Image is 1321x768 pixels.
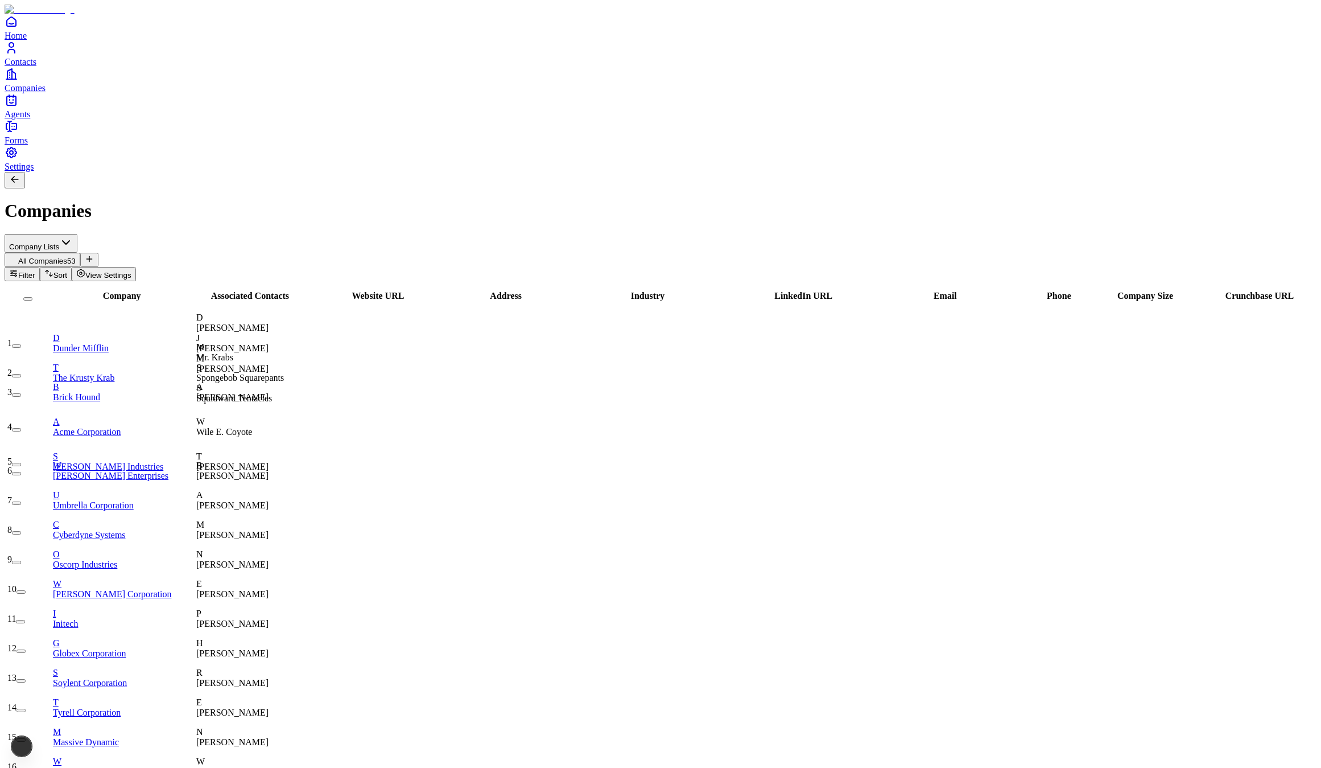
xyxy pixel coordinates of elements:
[196,461,309,471] div: B
[53,668,194,688] a: SSoylent Corporation
[72,267,136,281] button: View Settings
[53,333,194,353] a: DDunder Mifflin
[53,757,194,767] div: W
[7,614,16,623] span: 11
[196,638,309,659] div: H[PERSON_NAME]
[53,609,194,629] a: IInitech
[85,271,131,280] span: View Settings
[196,427,252,437] span: Wile E. Coyote
[53,271,67,280] span: Sort
[196,333,309,343] div: J
[196,549,309,570] div: N[PERSON_NAME]
[53,727,194,737] div: M
[7,338,12,348] span: 1
[1117,291,1173,301] span: Company Size
[196,560,269,569] span: [PERSON_NAME]
[196,737,269,747] span: [PERSON_NAME]
[7,387,12,397] span: 3
[7,495,12,505] span: 7
[5,135,28,145] span: Forms
[53,417,194,427] div: A
[196,708,269,717] span: [PERSON_NAME]
[53,668,194,678] div: S
[196,609,309,619] div: P
[1047,291,1071,301] span: Phone
[5,31,27,40] span: Home
[53,451,194,462] div: S
[53,363,194,373] div: T
[352,291,404,301] span: Website URL
[7,673,16,683] span: 13
[53,382,194,402] a: BBrick Hound
[196,461,309,481] div: B[PERSON_NAME]
[53,697,194,708] div: T
[196,549,309,560] div: N
[1225,291,1294,301] span: Crunchbase URL
[53,609,194,619] div: I
[53,417,194,437] a: AAcme Corporation
[196,363,309,373] div: S
[5,41,1316,67] a: Contacts
[196,579,309,589] div: E
[196,619,269,629] span: [PERSON_NAME]
[196,520,309,530] div: M
[196,500,269,510] span: [PERSON_NAME]
[53,579,194,589] div: W
[5,253,80,267] button: All Companies53
[196,490,309,511] div: A[PERSON_NAME]
[631,291,665,301] span: Industry
[196,530,269,540] span: [PERSON_NAME]
[196,352,233,362] span: Mr. Krabs
[196,727,309,737] div: N
[53,520,194,530] div: C
[774,291,832,301] span: LinkedIn URL
[5,5,75,15] img: Item Brain Logo
[53,461,194,480] a: W[PERSON_NAME] Enterprises
[196,471,269,480] span: [PERSON_NAME]
[7,525,12,535] span: 8
[196,668,309,688] div: R[PERSON_NAME]
[7,466,12,475] span: 6
[53,451,194,471] a: S[PERSON_NAME] Industries
[53,727,194,747] a: MMassive Dynamic
[196,313,309,323] div: D
[18,257,67,265] span: All Companies
[53,549,194,560] div: O
[196,609,309,629] div: P[PERSON_NAME]
[5,93,1316,119] a: Agents
[196,342,309,352] div: M
[196,323,269,332] span: [PERSON_NAME]
[196,697,309,708] div: E
[18,271,35,280] span: Filter
[7,368,12,377] span: 2
[7,703,16,712] span: 14
[5,162,34,171] span: Settings
[53,549,194,569] a: OOscorp Industries
[196,417,309,437] div: WWile E. Coyote
[196,727,309,748] div: N[PERSON_NAME]
[53,363,194,383] a: TThe Krusty Krab
[53,638,194,658] a: GGlobex Corporation
[5,83,46,93] span: Companies
[40,267,72,281] button: Sort
[5,146,1316,171] a: Settings
[7,457,12,466] span: 5
[7,422,12,432] span: 4
[53,461,194,471] div: W
[196,648,269,658] span: [PERSON_NAME]
[5,109,30,119] span: Agents
[53,333,194,343] div: D
[196,589,269,599] span: [PERSON_NAME]
[53,520,194,540] a: CCyberdyne Systems
[196,490,309,500] div: A
[53,382,194,392] div: B
[196,417,309,427] div: W
[7,555,12,564] span: 9
[5,200,1316,221] h1: Companies
[196,697,309,718] div: E[PERSON_NAME]
[490,291,522,301] span: Address
[67,257,76,265] span: 53
[196,392,269,402] span: [PERSON_NAME]
[196,668,309,678] div: R
[196,382,309,403] div: A[PERSON_NAME]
